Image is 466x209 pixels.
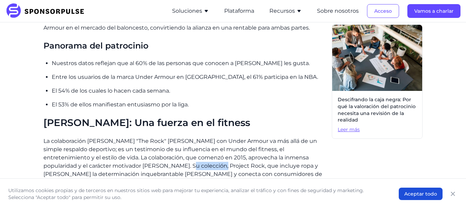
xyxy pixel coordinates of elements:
[269,8,295,14] font: Recursos
[6,3,89,19] img: PatrocinadorPulse
[414,8,454,14] font: Vamos a charlar
[224,7,254,15] button: Plataforma
[52,74,318,80] font: Entre los usuarios de la marca Under Armour en [GEOGRAPHIC_DATA], el 61% participa en la NBA.
[338,96,416,123] font: Descifrando la caja negra: Por qué la valoración del patrocinio necesita una revisión de la realidad
[404,191,437,197] font: Aceptar todo
[269,7,302,15] button: Recursos
[52,101,189,108] font: El 53% de ellos manifiestan entusiasmo por la liga.
[367,8,399,14] a: Acceso
[432,176,466,209] div: Widget de chat
[338,126,360,133] font: Leer más
[407,4,460,18] button: Vamos a charlar
[224,8,254,14] a: Plataforma
[52,60,310,66] font: Nuestros datos reflejan que al 60% de las personas que conocen a [PERSON_NAME] les gusta.
[332,24,423,139] a: Descifrando la caja negra: Por qué la valoración del patrocinio necesita una revisión de la reali...
[43,117,250,128] font: [PERSON_NAME]: Una fuerza en el fitness
[52,87,170,94] font: El 54% de los cuales lo hacen cada semana.
[172,7,209,15] button: Soluciones
[374,8,392,14] font: Acceso
[367,4,399,18] button: Acceso
[399,188,443,200] button: Aceptar todo
[43,41,148,51] font: Panorama del patrocinio
[332,25,422,91] img: Imágenes de Getty cortesía de Unsplash
[172,8,202,14] font: Soluciones
[317,7,359,15] button: Sobre nosotros
[43,138,322,202] font: La colaboración [PERSON_NAME] "The Rock" [PERSON_NAME] con Under Armour va más allá de un simple ...
[317,8,359,14] a: Sobre nosotros
[432,176,466,209] iframe: Chat Widget
[407,8,460,14] a: Vamos a charlar
[8,187,364,200] font: Utilizamos cookies propias y de terceros en nuestros sitios web para mejorar tu experiencia, anal...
